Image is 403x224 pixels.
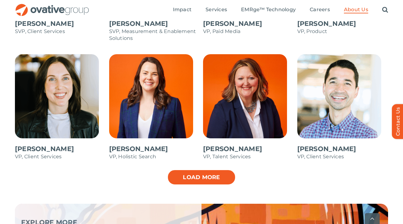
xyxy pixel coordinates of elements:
[173,7,192,13] a: Impact
[167,169,236,185] a: Load more
[382,7,388,13] a: Search
[241,7,296,13] a: EMRge™ Technology
[15,3,90,9] a: OG_Full_horizontal_RGB
[344,7,368,13] a: About Us
[310,7,330,13] a: Careers
[206,7,227,13] a: Services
